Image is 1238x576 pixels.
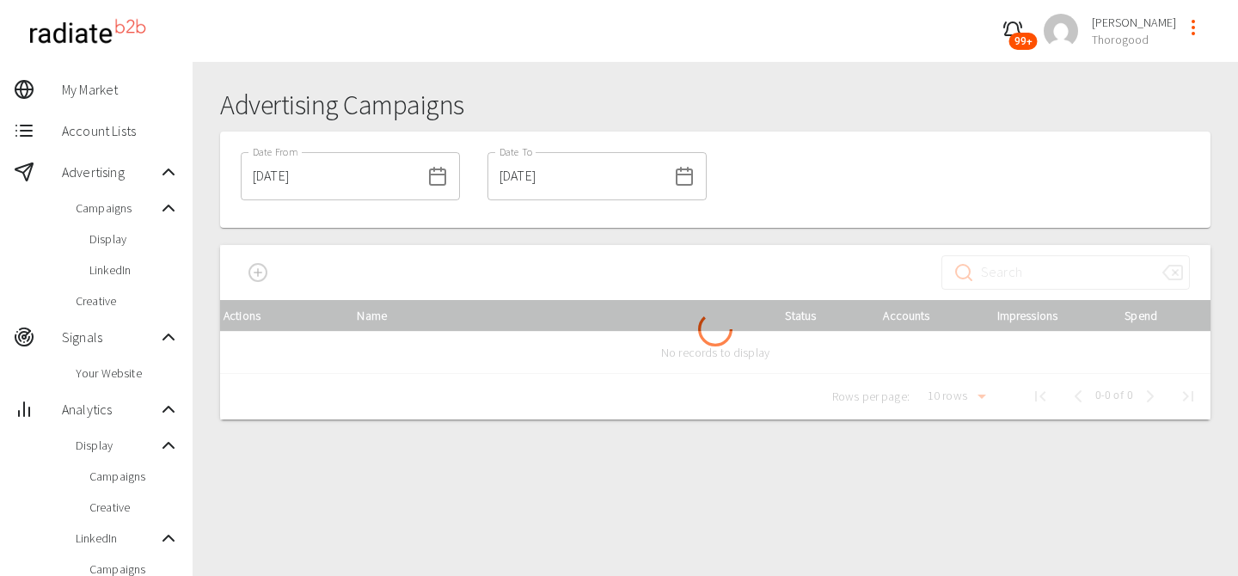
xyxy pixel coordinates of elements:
[89,230,179,248] span: Display
[89,499,179,516] span: Creative
[1009,33,1038,50] span: 99+
[996,14,1030,48] button: 99+
[21,12,154,51] img: radiateb2b_logo_black.png
[241,152,420,200] input: dd/mm/yyyy
[1092,14,1176,31] span: [PERSON_NAME]
[220,89,1210,121] h1: Advertising Campaigns
[62,399,158,420] span: Analytics
[76,437,158,454] span: Display
[62,79,179,100] span: My Market
[76,365,179,382] span: Your Website
[487,152,667,200] input: dd/mm/yyyy
[76,292,179,309] span: Creative
[89,261,179,279] span: LinkedIn
[1176,10,1210,45] button: profile-menu
[76,199,158,217] span: Campaigns
[89,468,179,485] span: Campaigns
[253,144,297,159] label: Date From
[62,120,179,141] span: Account Lists
[1044,14,1078,48] img: a2ca95db2cb9c46c1606a9dd9918c8c6
[76,530,158,547] span: LinkedIn
[62,327,158,347] span: Signals
[1092,31,1176,48] span: Thorogood
[499,144,533,159] label: Date To
[62,162,158,182] span: Advertising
